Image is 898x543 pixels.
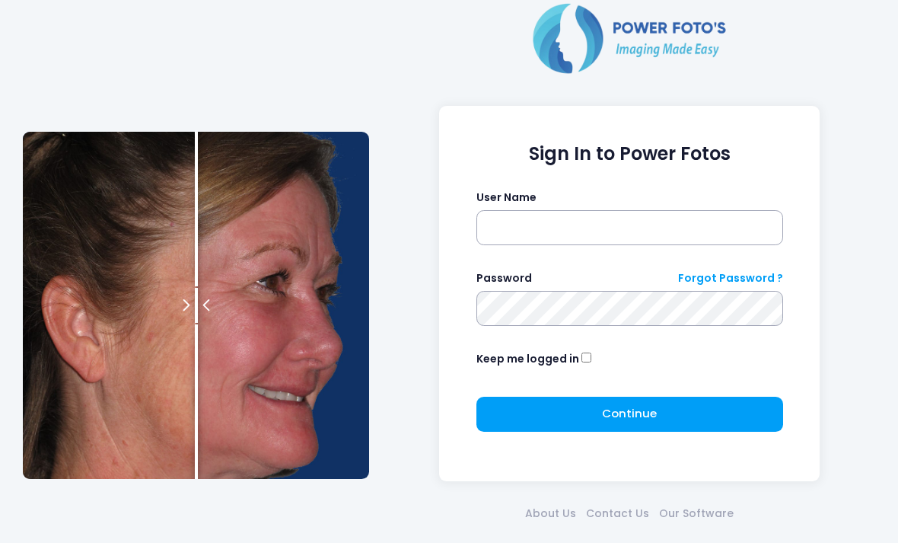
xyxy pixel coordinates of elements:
a: Contact Us [581,506,654,522]
label: Password [476,270,532,286]
label: Keep me logged in [476,351,579,367]
a: Forgot Password ? [678,270,783,286]
a: Our Software [654,506,739,522]
a: About Us [521,506,581,522]
span: Continue [602,405,657,421]
h1: Sign In to Power Fotos [476,143,783,165]
label: User Name [476,190,537,206]
button: Continue [476,397,783,432]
